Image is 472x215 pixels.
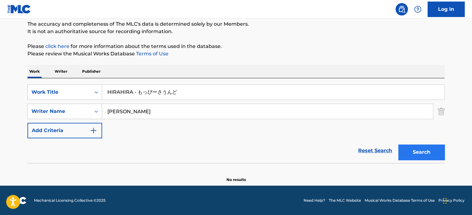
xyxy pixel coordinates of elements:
[398,6,405,13] img: search
[27,43,445,50] p: Please for more information about the terms used in the database.
[441,185,472,215] iframe: Chat Widget
[304,198,325,203] a: Need Help?
[355,144,395,157] a: Reset Search
[34,198,106,203] span: Mechanical Licensing Collective © 2025
[53,65,69,78] p: Writer
[398,144,445,160] button: Search
[90,127,97,134] img: 9d2ae6d4665cec9f34b9.svg
[7,5,31,14] img: MLC Logo
[329,198,361,203] a: The MLC Website
[27,50,445,58] p: Please review the Musical Works Database
[412,3,424,15] div: Help
[135,51,168,57] a: Terms of Use
[27,123,102,138] button: Add Criteria
[7,197,27,204] img: logo
[414,6,421,13] img: help
[31,88,87,96] div: Work Title
[365,198,435,203] a: Musical Works Database Terms of Use
[438,104,445,119] img: Delete Criterion
[45,43,69,49] a: click here
[27,28,445,35] p: It is not an authoritative source for recording information.
[428,2,465,17] a: Log In
[438,198,465,203] a: Privacy Policy
[395,3,408,15] a: Public Search
[226,170,246,183] p: No results
[80,65,102,78] p: Publisher
[27,84,445,163] form: Search Form
[27,65,42,78] p: Work
[27,20,445,28] p: The accuracy and completeness of The MLC's data is determined solely by our Members.
[31,108,87,115] div: Writer Name
[443,191,447,210] div: Drag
